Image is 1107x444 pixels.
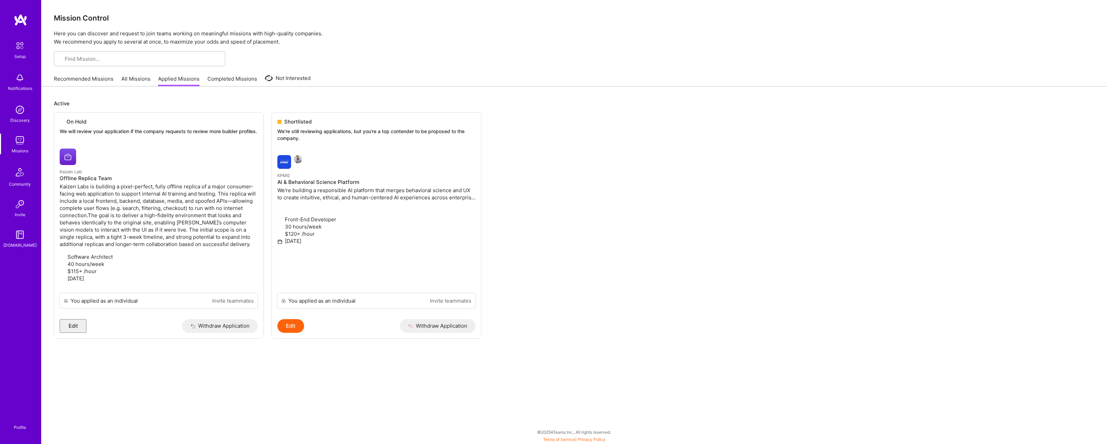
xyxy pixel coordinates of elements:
h4: Offline Replica Team [60,175,258,182]
button: Edit [277,319,304,333]
img: logo [14,14,27,26]
a: Privacy Policy [578,437,605,442]
a: Invite teammates [430,297,471,304]
p: 30 hours/week [277,223,476,230]
h4: AI & Behavioral Science Platform [277,179,476,185]
i: icon MoneyGray [277,232,282,237]
span: Shortlisted [284,118,312,125]
img: setup [13,38,27,53]
p: We're building a responsible AI platform that merges behavioral science and UX to create intuitiv... [277,187,476,201]
div: You applied as an individual [71,297,138,304]
p: Kaizen Labs is building a pixel-perfect, fully offline replica of a major consumer-facing web app... [60,183,258,248]
p: 40 hours/week [60,260,258,268]
span: | [543,437,605,442]
a: Not Interested [265,74,311,86]
img: Ryan Dodd [294,155,302,163]
i: icon Applicant [277,218,282,223]
div: Discovery [10,117,30,124]
div: Setup [14,53,26,60]
img: Community [12,164,28,180]
p: Active [54,100,1095,107]
i: icon Calendar [277,239,282,244]
img: Invite [13,197,27,211]
p: We’re still reviewing applications, but you're a top contender to be proposed to the company. [277,128,476,141]
div: You applied as an individual [288,297,356,304]
p: $120+ /hour [277,230,476,237]
h3: Mission Control [54,14,1095,22]
img: guide book [13,228,27,242]
i: icon Applicant [60,255,65,260]
i: icon Clock [60,262,65,267]
a: KPMG company logoRyan DoddKPMGAI & Behavioral Science PlatformWe're building a responsible AI pla... [272,150,481,292]
small: KPMG [277,173,290,178]
a: Applied Missions [158,75,200,86]
i: icon Clock [277,225,282,230]
small: Kaizen Lab [60,169,82,174]
p: Here you can discover and request to join teams working on meaningful missions with high-quality ... [54,30,1095,46]
a: Completed Missions [207,75,257,86]
a: Kaizen Lab company logoKaizen LabOffline Replica TeamKaizen Labs is building a pixel-perfect, ful... [54,143,263,293]
i: icon SearchGrey [59,57,64,62]
div: Community [9,180,31,188]
a: All Missions [121,75,151,86]
img: KPMG company logo [277,155,291,169]
div: Profile [14,424,26,430]
a: Profile [11,417,28,430]
img: discovery [13,103,27,117]
p: $115+ /hour [60,268,258,275]
a: Invite teammates [212,297,254,304]
a: Recommended Missions [54,75,113,86]
p: [DATE] [277,237,476,245]
input: Find Mission... [65,55,220,62]
button: Edit [60,319,86,333]
p: Front-End Developer [277,216,476,223]
div: [DOMAIN_NAME] [3,242,37,249]
div: Invite [15,211,25,218]
img: Kaizen Lab company logo [60,149,76,165]
p: We will review your application if the company requests to review more builder profiles. [60,128,258,135]
img: teamwork [13,133,27,147]
i: icon Calendar [60,276,65,281]
span: On Hold [67,118,86,125]
img: bell [13,71,27,85]
button: Withdraw Application [400,319,476,333]
p: Software Architect [60,253,258,260]
div: Missions [12,147,28,154]
div: © 2025 ATeams Inc., All rights reserved. [41,423,1107,441]
div: Notifications [8,85,32,92]
i: icon MoneyGray [60,269,65,274]
button: Withdraw Application [182,319,258,333]
p: [DATE] [60,275,258,282]
a: Terms of Service [543,437,575,442]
